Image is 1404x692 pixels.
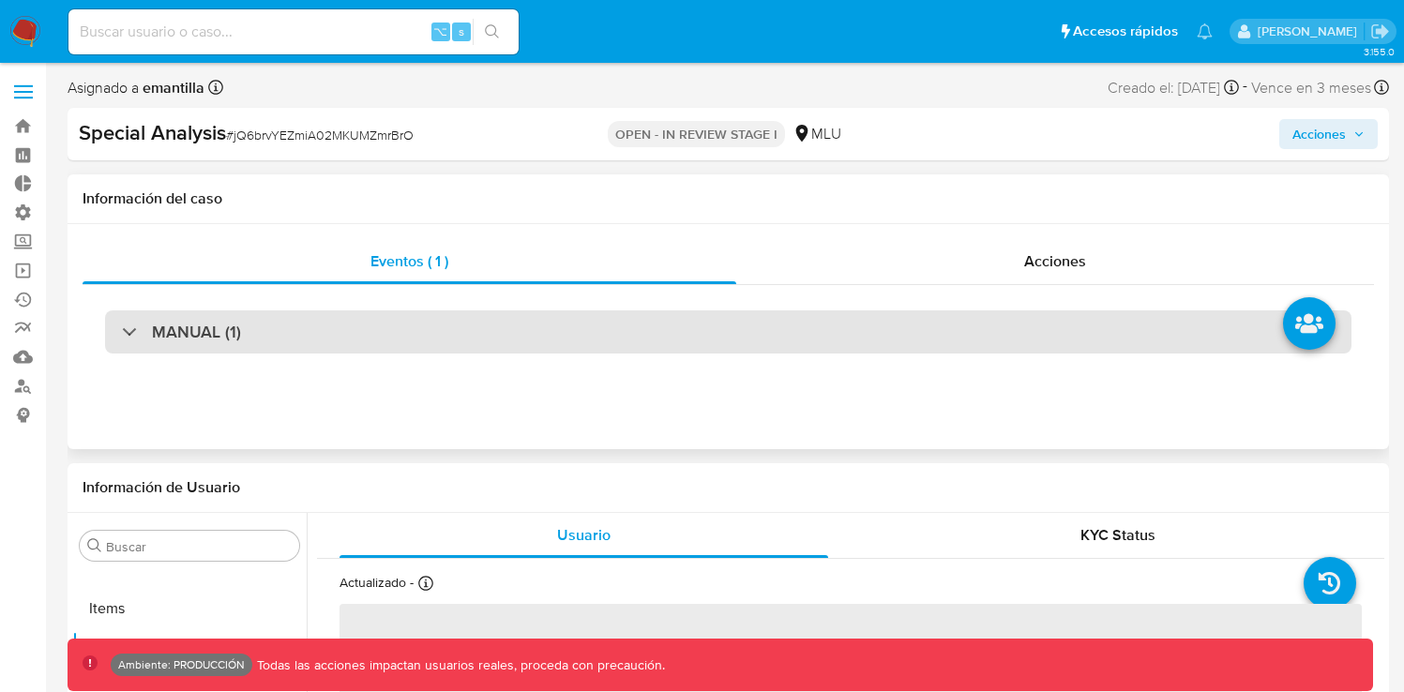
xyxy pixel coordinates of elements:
a: Salir [1370,22,1390,41]
span: Accesos rápidos [1073,22,1178,41]
p: Actualizado - [340,574,414,592]
span: KYC Status [1080,524,1155,546]
button: Acciones [1279,119,1378,149]
span: ⌥ [433,23,447,40]
h3: MANUAL (1) [152,322,241,342]
span: Usuario [557,524,611,546]
h1: Información del caso [83,189,1374,208]
span: Acciones [1024,250,1086,272]
span: - [1243,75,1247,100]
button: Buscar [87,538,102,553]
div: MLU [793,124,841,144]
b: Special Analysis [79,117,226,147]
span: Acciones [1292,119,1346,149]
p: Ambiente: PRODUCCIÓN [118,661,245,669]
h1: Información de Usuario [83,478,240,497]
button: Items [72,586,307,631]
b: emantilla [139,77,204,98]
a: Notificaciones [1197,23,1213,39]
input: Buscar [106,538,292,555]
div: Creado el: [DATE] [1108,75,1239,100]
div: MANUAL (1) [105,310,1351,354]
span: Asignado a [68,78,204,98]
p: OPEN - IN REVIEW STAGE I [608,121,785,147]
input: Buscar usuario o caso... [68,20,519,44]
span: Vence en 3 meses [1251,78,1371,98]
p: Todas las acciones impactan usuarios reales, proceda con precaución. [252,656,665,674]
button: KYC [72,631,307,676]
button: search-icon [473,19,511,45]
span: Eventos ( 1 ) [370,250,448,272]
p: elkin.mantilla@mercadolibre.com.co [1258,23,1364,40]
span: s [459,23,464,40]
span: # jQ6brvYEZmiA02MKUMZmrBrO [226,126,414,144]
